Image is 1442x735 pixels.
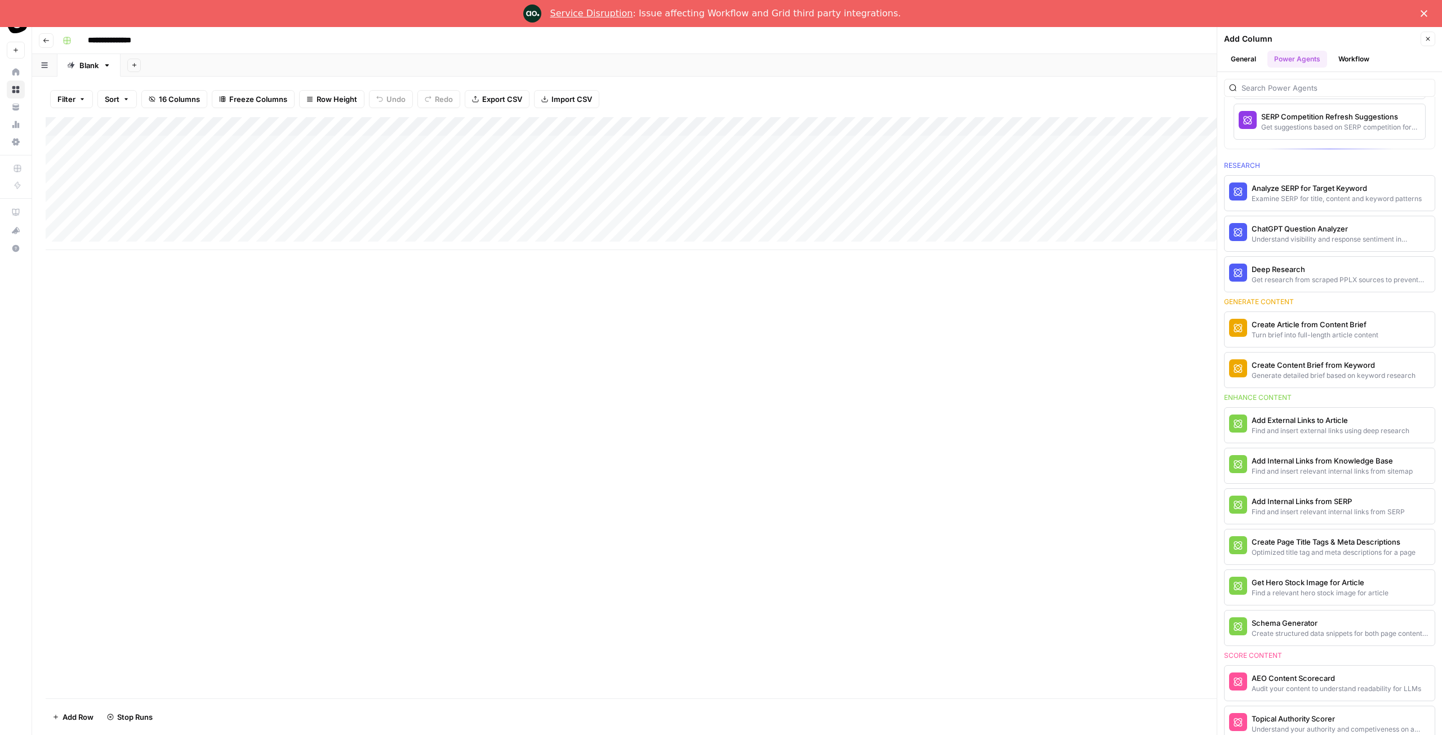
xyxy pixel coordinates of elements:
[7,63,25,81] a: Home
[1252,536,1416,547] div: Create Page Title Tags & Meta Descriptions
[105,93,119,105] span: Sort
[1261,111,1421,122] div: SERP Competition Refresh Suggestions
[1252,547,1416,558] div: Optimized title tag and meta descriptions for a page
[1252,588,1388,598] div: Find a relevant hero stock image for article
[7,133,25,151] a: Settings
[1252,713,1430,724] div: Topical Authority Scorer
[117,711,153,723] span: Stop Runs
[7,98,25,116] a: Your Data
[1225,570,1435,605] button: Get Hero Stock Image for ArticleFind a relevant hero stock image for article
[1225,529,1435,564] button: Create Page Title Tags & Meta DescriptionsOptimized title tag and meta descriptions for a page
[1252,275,1430,285] div: Get research from scraped PPLX sources to prevent source [MEDICAL_DATA]
[1421,10,1432,17] div: Close
[1224,393,1435,403] div: Enhance content
[299,90,364,108] button: Row Height
[534,90,599,108] button: Import CSV
[7,221,25,239] button: What's new?
[63,711,94,723] span: Add Row
[1252,577,1388,588] div: Get Hero Stock Image for Article
[1252,264,1430,275] div: Deep Research
[7,222,24,239] div: What's new?
[7,115,25,133] a: Usage
[417,90,460,108] button: Redo
[1225,257,1435,292] button: Deep ResearchGet research from scraped PPLX sources to prevent source [MEDICAL_DATA]
[1241,82,1430,93] input: Search Power Agents
[1252,684,1421,694] div: Audit your content to understand readability for LLMs
[1225,353,1435,387] button: Create Content Brief from KeywordGenerate detailed brief based on keyword research
[57,54,121,77] a: Blank
[1252,466,1413,476] div: Find and insert relevant internal links from sitemap
[550,8,633,19] a: Service Disruption
[551,93,592,105] span: Import CSV
[97,90,137,108] button: Sort
[100,708,159,726] button: Stop Runs
[1224,51,1263,68] button: General
[57,93,75,105] span: Filter
[1332,51,1376,68] button: Workflow
[159,93,200,105] span: 16 Columns
[465,90,529,108] button: Export CSV
[435,93,453,105] span: Redo
[7,81,25,99] a: Browse
[1224,161,1435,171] div: Research
[1252,629,1430,639] div: Create structured data snippets for both page content and images
[1234,104,1425,139] button: SERP Competition Refresh SuggestionsGet suggestions based on SERP competition for keyword
[1252,319,1378,330] div: Create Article from Content Brief
[386,93,406,105] span: Undo
[550,8,901,19] div: : Issue affecting Workflow and Grid third party integrations.
[212,90,295,108] button: Freeze Columns
[1252,182,1422,194] div: Analyze SERP for Target Keyword
[141,90,207,108] button: 16 Columns
[1225,176,1435,211] button: Analyze SERP for Target KeywordExamine SERP for title, content and keyword patterns
[1252,234,1430,244] div: Understand visibility and response sentiment in ChatGPT
[523,5,541,23] img: Profile image for Engineering
[46,708,100,726] button: Add Row
[1225,666,1435,701] button: AEO Content ScorecardAudit your content to understand readability for LLMs
[1225,489,1435,524] button: Add Internal Links from SERPFind and insert relevant internal links from SERP
[1252,426,1409,436] div: Find and insert external links using deep research
[369,90,413,108] button: Undo
[1252,415,1409,426] div: Add External Links to Article
[1252,724,1430,734] div: Understand your authority and competiveness on a topic
[1252,507,1405,517] div: Find and insert relevant internal links from SERP
[7,239,25,257] button: Help + Support
[1261,122,1421,132] div: Get suggestions based on SERP competition for keyword
[1252,455,1413,466] div: Add Internal Links from Knowledge Base
[79,60,99,71] div: Blank
[1252,371,1416,381] div: Generate detailed brief based on keyword research
[1224,651,1435,661] div: Score content
[317,93,357,105] span: Row Height
[1252,672,1421,684] div: AEO Content Scorecard
[1252,330,1378,340] div: Turn brief into full-length article content
[1252,496,1405,507] div: Add Internal Links from SERP
[229,93,287,105] span: Freeze Columns
[1225,408,1435,443] button: Add External Links to ArticleFind and insert external links using deep research
[1224,297,1435,307] div: Generate content
[7,203,25,221] a: AirOps Academy
[1252,194,1422,204] div: Examine SERP for title, content and keyword patterns
[1225,448,1435,483] button: Add Internal Links from Knowledge BaseFind and insert relevant internal links from sitemap
[1225,312,1435,347] button: Create Article from Content BriefTurn brief into full-length article content
[50,90,93,108] button: Filter
[1267,51,1327,68] button: Power Agents
[1225,216,1435,251] button: ChatGPT Question AnalyzerUnderstand visibility and response sentiment in ChatGPT
[1225,611,1435,645] button: Schema GeneratorCreate structured data snippets for both page content and images
[482,93,522,105] span: Export CSV
[1252,359,1416,371] div: Create Content Brief from Keyword
[1252,617,1430,629] div: Schema Generator
[1252,223,1430,234] div: ChatGPT Question Analyzer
